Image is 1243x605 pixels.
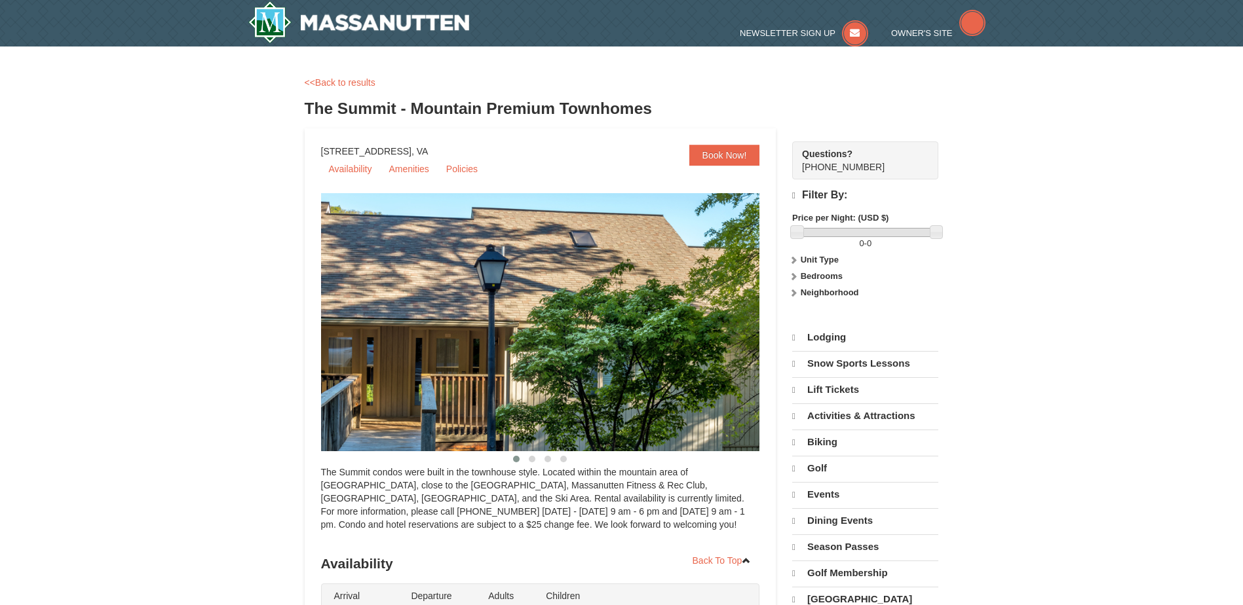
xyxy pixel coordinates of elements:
[792,534,938,559] a: Season Passes
[381,159,436,179] a: Amenities
[792,237,938,250] label: -
[891,28,985,38] a: Owner's Site
[792,508,938,533] a: Dining Events
[305,77,375,88] a: <<Back to results
[792,377,938,402] a: Lift Tickets
[801,287,859,297] strong: Neighborhood
[411,589,479,602] label: Departure
[792,430,938,454] a: Biking
[792,482,938,507] a: Events
[438,159,486,179] a: Policies
[689,145,760,166] a: Book Now!
[321,466,760,544] div: The Summit condos were built in the townhouse style. Located within the mountain area of [GEOGRAP...
[792,456,938,481] a: Golf
[305,96,939,122] h3: The Summit - Mountain Premium Townhomes
[792,560,938,585] a: Golf Membership
[792,351,938,376] a: Snow Sports Lessons
[792,403,938,428] a: Activities & Attractions
[248,1,470,43] img: Massanutten Resort Logo
[740,28,868,38] a: Newsletter Sign Up
[684,551,760,570] a: Back To Top
[792,189,938,202] h4: Filter By:
[248,1,470,43] a: Massanutten Resort
[321,159,380,179] a: Availability
[321,193,793,451] img: 19219034-1-0eee7e00.jpg
[802,147,915,172] span: [PHONE_NUMBER]
[321,551,760,577] h3: Availability
[891,28,953,38] span: Owner's Site
[546,589,594,602] label: Children
[867,238,871,248] span: 0
[801,255,839,265] strong: Unit Type
[801,271,843,281] strong: Bedrooms
[740,28,835,38] span: Newsletter Sign Up
[792,325,938,350] a: Lodging
[792,213,889,223] strong: Price per Night: (USD $)
[802,149,852,159] strong: Questions?
[859,238,864,248] span: 0
[488,589,537,602] label: Adults
[334,589,402,602] label: Arrival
